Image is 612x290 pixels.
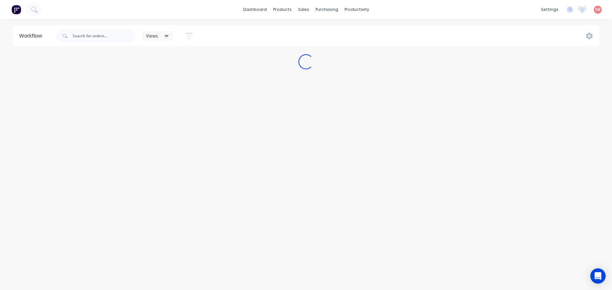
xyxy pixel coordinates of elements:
[19,32,45,40] div: Workflow
[341,5,372,14] div: productivity
[538,5,562,14] div: settings
[590,268,606,284] div: Open Intercom Messenger
[595,7,601,12] span: NB
[240,5,270,14] a: dashboard
[73,30,136,42] input: Search for orders...
[146,32,158,39] span: Views
[270,5,295,14] div: products
[295,5,312,14] div: sales
[312,5,341,14] div: purchasing
[11,5,21,14] img: Factory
